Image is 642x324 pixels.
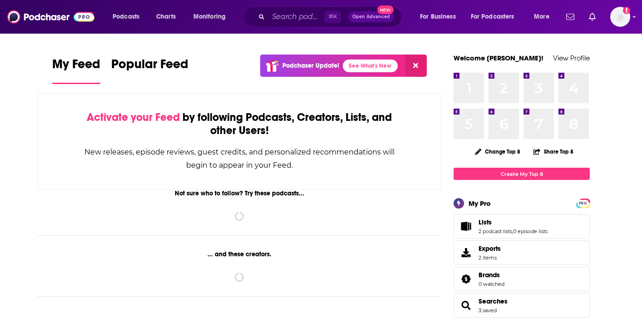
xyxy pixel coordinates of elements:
[479,244,501,253] span: Exports
[479,218,548,226] a: Lists
[52,56,100,77] span: My Feed
[479,307,497,314] a: 3 saved
[623,7,630,14] svg: Add a profile image
[528,10,561,24] button: open menu
[7,8,94,25] img: Podchaser - Follow, Share and Rate Podcasts
[193,10,226,23] span: Monitoring
[187,10,237,24] button: open menu
[454,240,590,265] a: Exports
[479,281,504,287] a: 0 watched
[563,9,578,25] a: Show notifications dropdown
[84,145,395,172] div: New releases, episode reviews, guest credits, and personalized recommendations will begin to appe...
[111,56,188,77] span: Popular Feed
[457,273,475,285] a: Brands
[38,250,441,258] div: ... and these creators.
[479,271,504,279] a: Brands
[84,111,395,137] div: by following Podcasts, Creators, Lists, and other Users!
[454,267,590,291] span: Brands
[534,10,549,23] span: More
[420,10,456,23] span: For Business
[106,10,151,24] button: open menu
[479,271,500,279] span: Brands
[111,56,188,84] a: Popular Feed
[52,56,100,84] a: My Feed
[610,7,630,27] img: User Profile
[454,54,543,62] a: Welcome [PERSON_NAME]!
[282,62,339,70] p: Podchaser Update!
[343,60,398,72] a: See What's New
[469,199,491,208] div: My Pro
[610,7,630,27] button: Show profile menu
[348,11,394,22] button: Open AdvancedNew
[479,297,508,305] a: Searches
[469,146,526,157] button: Change Top 8
[457,220,475,233] a: Lists
[457,299,475,312] a: Searches
[457,246,475,259] span: Exports
[252,6,410,27] div: Search podcasts, credits, & more...
[156,10,176,23] span: Charts
[471,10,514,23] span: For Podcasters
[454,168,590,180] a: Create My Top 8
[610,7,630,27] span: Logged in as sally.brown
[268,10,324,24] input: Search podcasts, credits, & more...
[479,254,501,261] span: 2 items
[38,189,441,197] div: Not sure who to follow? Try these podcasts...
[324,11,341,23] span: ⌘ K
[553,54,590,62] a: View Profile
[454,214,590,239] span: Lists
[479,218,492,226] span: Lists
[512,228,513,234] span: ,
[578,200,588,207] span: PRO
[578,199,588,206] a: PRO
[454,293,590,318] span: Searches
[377,5,394,14] span: New
[150,10,181,24] a: Charts
[352,15,390,19] span: Open Advanced
[585,9,599,25] a: Show notifications dropdown
[533,143,574,160] button: Share Top 8
[414,10,467,24] button: open menu
[87,110,180,124] span: Activate your Feed
[479,228,512,234] a: 2 podcast lists
[465,10,528,24] button: open menu
[113,10,139,23] span: Podcasts
[513,228,548,234] a: 0 episode lists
